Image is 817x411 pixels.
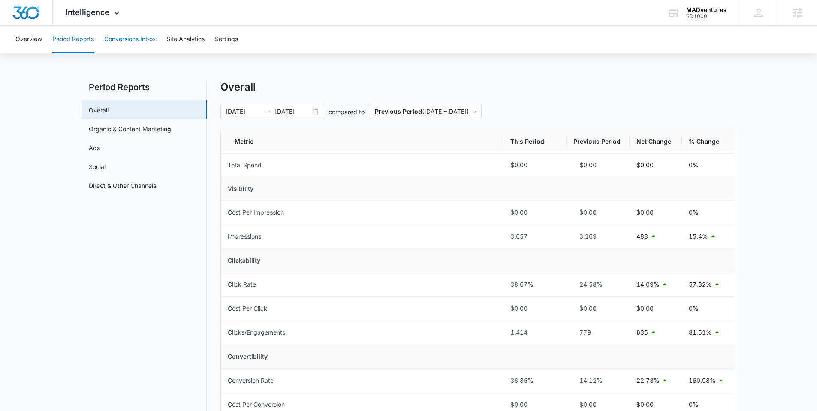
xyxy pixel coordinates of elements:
[221,177,735,201] td: Visibility
[228,208,284,217] div: Cost Per Impression
[630,130,682,154] th: Net Change
[89,181,156,190] a: Direct & Other Channels
[215,26,238,53] button: Settings
[265,108,271,115] span: to
[636,232,648,241] p: 488
[221,249,735,272] td: Clickability
[89,162,106,171] a: Social
[636,208,654,217] p: $0.00
[636,160,654,170] p: $0.00
[573,400,623,409] div: $0.00
[510,304,560,313] div: $0.00
[689,304,699,313] p: 0%
[686,13,727,19] div: account id
[636,376,660,385] p: 22.73%
[689,232,708,241] p: 15.4%
[510,376,560,385] div: 36.85%
[510,160,560,170] div: $0.00
[228,328,285,337] div: Clicks/Engagements
[89,124,171,133] a: Organic & Content Marketing
[220,81,256,94] h1: Overall
[689,376,716,385] p: 160.98%
[265,108,271,115] span: swap-right
[66,8,109,17] span: Intelligence
[682,130,735,154] th: % Change
[636,328,648,337] p: 635
[567,130,630,154] th: Previous Period
[375,108,422,115] p: Previous Period
[573,232,623,241] div: 3,169
[329,107,365,116] p: compared to
[636,280,660,289] p: 14.09%
[104,26,156,53] button: Conversions Inbox
[228,232,261,241] div: Impressions
[375,104,476,119] span: ( [DATE] – [DATE] )
[221,345,735,369] td: Convertibility
[89,143,100,152] a: Ads
[573,208,623,217] div: $0.00
[686,6,727,13] div: account name
[689,208,699,217] p: 0%
[228,280,256,289] div: Click Rate
[573,376,623,385] div: 14.12%
[228,160,262,170] div: Total Spend
[573,160,623,170] div: $0.00
[689,328,712,337] p: 81.51%
[510,328,560,337] div: 1,414
[689,160,699,170] p: 0%
[573,328,623,337] div: 779
[82,81,207,94] h2: Period Reports
[636,400,654,409] p: $0.00
[166,26,205,53] button: Site Analytics
[510,400,560,409] div: $0.00
[510,280,560,289] div: 38.67%
[510,208,560,217] div: $0.00
[689,280,712,289] p: 57.32%
[228,376,274,385] div: Conversion Rate
[636,304,654,313] p: $0.00
[275,107,311,116] input: End date
[52,26,94,53] button: Period Reports
[573,280,623,289] div: 24.58%
[503,130,567,154] th: This Period
[221,130,503,154] th: Metric
[228,304,267,313] div: Cost Per Click
[228,400,285,409] div: Cost Per Conversion
[689,400,699,409] p: 0%
[89,106,109,115] a: Overall
[15,26,42,53] button: Overview
[573,304,623,313] div: $0.00
[226,107,261,116] input: Start date
[510,232,560,241] div: 3,657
